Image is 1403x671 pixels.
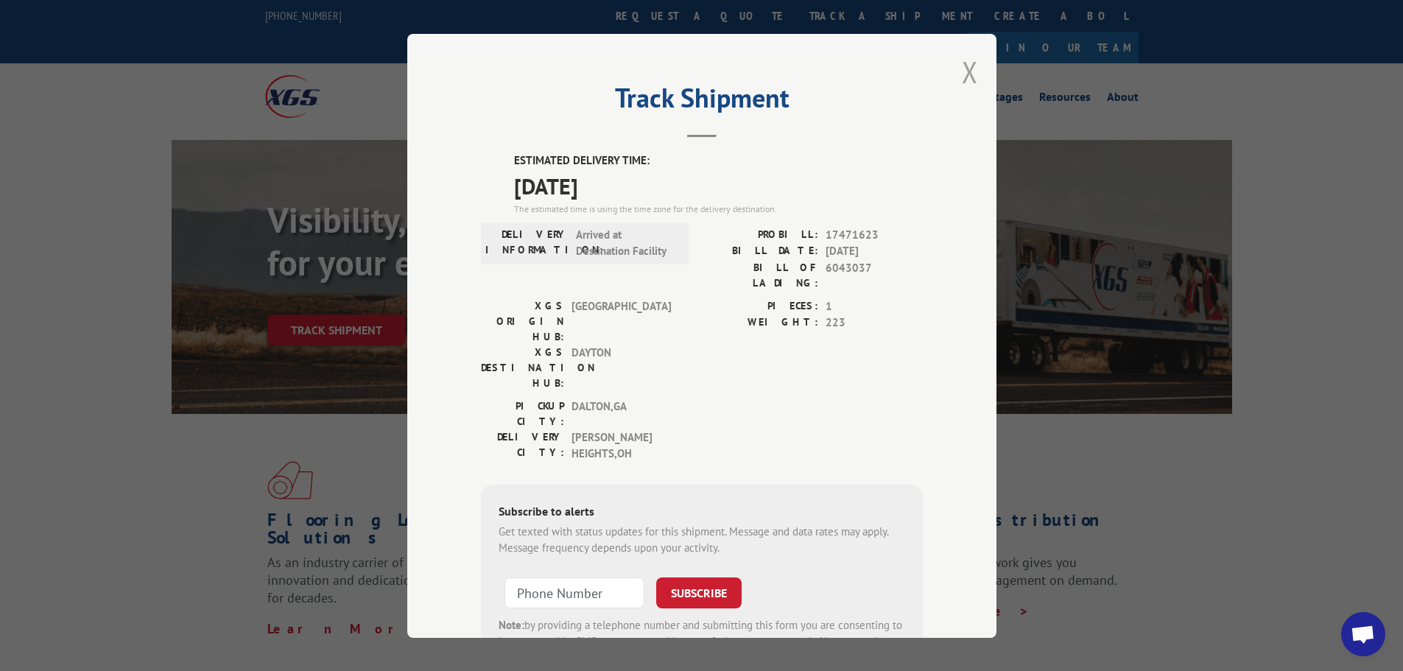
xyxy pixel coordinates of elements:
[485,226,569,259] label: DELIVERY INFORMATION:
[826,226,923,243] span: 17471623
[504,577,644,608] input: Phone Number
[702,259,818,290] label: BILL OF LADING:
[702,226,818,243] label: PROBILL:
[481,298,564,344] label: XGS ORIGIN HUB:
[572,344,671,390] span: DAYTON
[826,298,923,315] span: 1
[481,429,564,462] label: DELIVERY CITY:
[656,577,742,608] button: SUBSCRIBE
[499,617,524,631] strong: Note:
[572,398,671,429] span: DALTON , GA
[702,243,818,260] label: BILL DATE:
[499,616,905,667] div: by providing a telephone number and submitting this form you are consenting to be contacted by SM...
[702,315,818,331] label: WEIGHT:
[499,523,905,556] div: Get texted with status updates for this shipment. Message and data rates may apply. Message frequ...
[481,88,923,116] h2: Track Shipment
[514,202,923,215] div: The estimated time is using the time zone for the delivery destination.
[962,52,978,91] button: Close modal
[572,298,671,344] span: [GEOGRAPHIC_DATA]
[514,169,923,202] span: [DATE]
[576,226,675,259] span: Arrived at Destination Facility
[702,298,818,315] label: PIECES:
[481,344,564,390] label: XGS DESTINATION HUB:
[826,243,923,260] span: [DATE]
[826,259,923,290] span: 6043037
[826,315,923,331] span: 223
[514,152,923,169] label: ESTIMATED DELIVERY TIME:
[572,429,671,462] span: [PERSON_NAME] HEIGHTS , OH
[481,398,564,429] label: PICKUP CITY:
[1341,612,1385,656] div: Open chat
[499,502,905,523] div: Subscribe to alerts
